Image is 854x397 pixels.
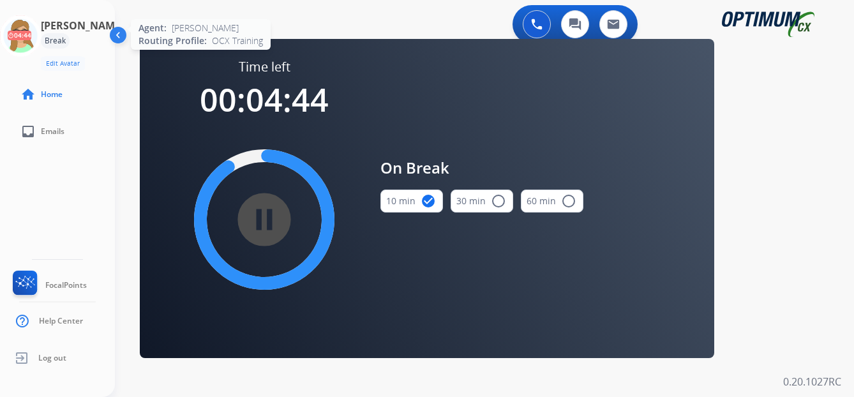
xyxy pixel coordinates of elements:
[39,316,83,326] span: Help Center
[172,22,239,34] span: [PERSON_NAME]
[491,193,506,209] mat-icon: radio_button_unchecked
[41,89,63,100] span: Home
[380,190,443,213] button: 10 min
[212,34,263,47] span: OCX Training
[257,212,272,227] mat-icon: pause_circle_filled
[521,190,583,213] button: 60 min
[41,33,70,49] div: Break
[239,58,290,76] span: Time left
[561,193,576,209] mat-icon: radio_button_unchecked
[783,374,841,389] p: 0.20.1027RC
[380,156,583,179] span: On Break
[421,193,436,209] mat-icon: check_circle
[451,190,513,213] button: 30 min
[41,18,124,33] h3: [PERSON_NAME]
[139,22,167,34] span: Agent:
[41,126,64,137] span: Emails
[200,78,329,121] span: 00:04:44
[20,124,36,139] mat-icon: inbox
[20,87,36,102] mat-icon: home
[41,56,85,71] button: Edit Avatar
[139,34,207,47] span: Routing Profile:
[10,271,87,300] a: FocalPoints
[38,353,66,363] span: Log out
[45,280,87,290] span: FocalPoints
